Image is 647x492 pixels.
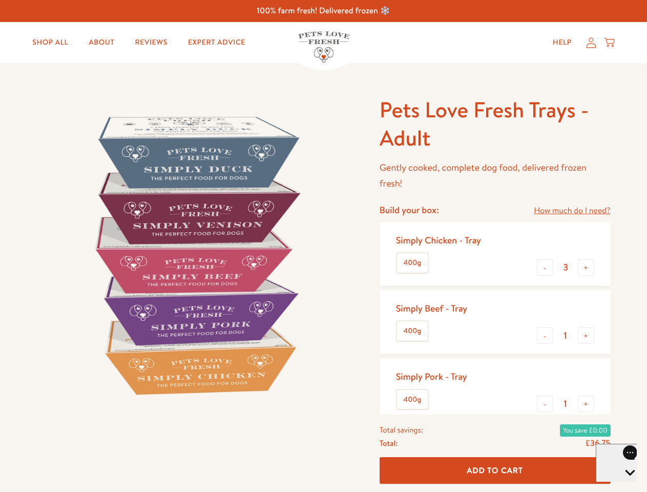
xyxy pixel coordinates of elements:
[396,371,467,382] div: Simply Pork - Tray
[397,390,428,409] label: 400g
[560,424,611,437] span: You save £0.00
[380,204,439,216] h4: Build your box:
[24,32,76,53] a: Shop All
[578,327,594,344] button: +
[396,234,481,246] div: Simply Chicken - Tray
[578,396,594,412] button: +
[180,32,254,53] a: Expert Advice
[397,253,428,273] label: 400g
[80,32,122,53] a: About
[380,423,423,437] span: Total savings:
[37,96,355,414] img: Pets Love Fresh Trays - Adult
[397,321,428,341] label: 400g
[380,437,398,450] span: Total:
[380,457,611,484] button: Add To Cart
[380,96,611,152] h1: Pets Love Fresh Trays - Adult
[578,259,594,276] button: +
[537,327,553,344] button: -
[396,302,467,314] div: Simply Beef - Tray
[537,259,553,276] button: -
[127,32,175,53] a: Reviews
[596,444,637,482] iframe: Gorgias live chat messenger
[467,465,523,476] span: Add To Cart
[585,438,610,449] span: £36.75
[298,31,349,63] img: Pets Love Fresh
[380,160,611,191] p: Gently cooked, complete dog food, delivered frozen fresh!
[537,396,553,412] button: -
[534,204,610,218] a: How much do I need?
[545,32,580,53] a: Help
